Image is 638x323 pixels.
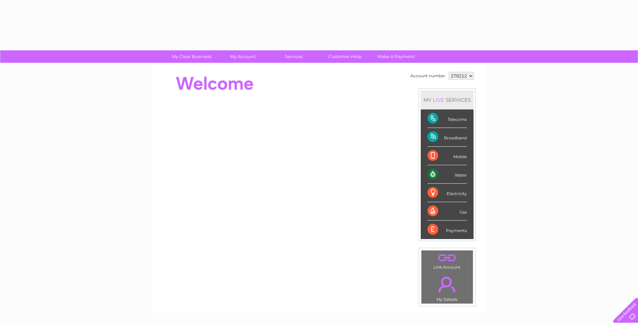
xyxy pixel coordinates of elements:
div: LIVE [431,97,446,103]
div: Gas [427,202,467,221]
a: My Clear Business [164,50,219,63]
a: . [423,273,471,296]
td: My Details [421,271,473,304]
div: MY SERVICES [421,90,474,109]
div: Payments [427,221,467,239]
td: Link Account [421,250,473,271]
div: Water [427,165,467,184]
td: Account number [409,70,447,82]
div: Mobile [427,147,467,165]
a: My Account [215,50,270,63]
div: Broadband [427,128,467,146]
div: Telecoms [427,109,467,128]
a: Make A Payment [368,50,424,63]
a: Services [266,50,322,63]
a: Customer Help [317,50,373,63]
div: Electricity [427,184,467,202]
a: . [423,252,471,264]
